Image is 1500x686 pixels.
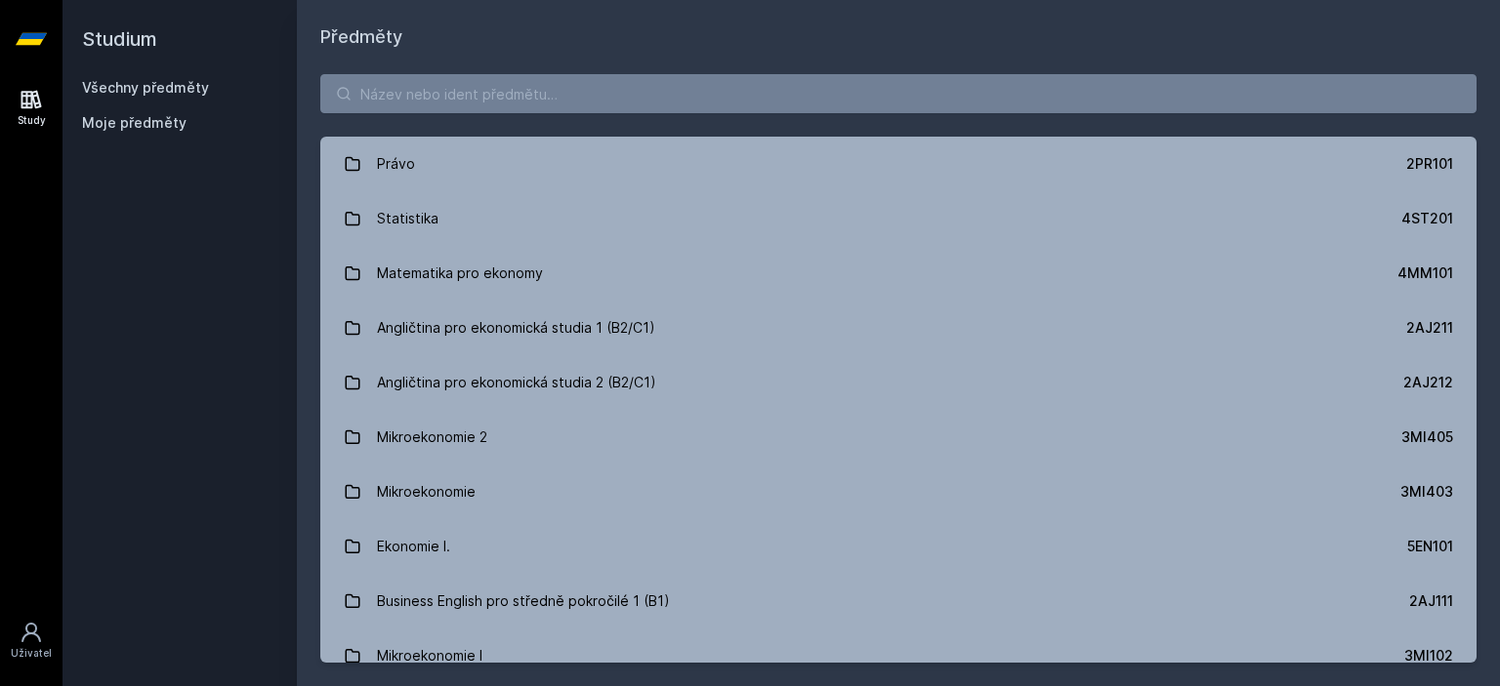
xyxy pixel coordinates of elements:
div: 2AJ212 [1403,373,1453,392]
div: Mikroekonomie 2 [377,418,487,457]
a: Angličtina pro ekonomická studia 1 (B2/C1) 2AJ211 [320,301,1477,355]
div: 2PR101 [1406,154,1453,174]
div: Angličtina pro ekonomická studia 1 (B2/C1) [377,308,655,347]
h1: Předměty [320,23,1477,51]
div: Statistika [377,199,438,238]
div: Matematika pro ekonomy [377,254,543,293]
div: 3MI102 [1404,646,1453,666]
a: Mikroekonomie 2 3MI405 [320,410,1477,464]
div: Angličtina pro ekonomická studia 2 (B2/C1) [377,363,656,402]
div: Právo [377,144,415,183]
span: Moje předměty [82,113,187,133]
a: Právo 2PR101 [320,137,1477,191]
div: Business English pro středně pokročilé 1 (B1) [377,582,670,621]
div: 3MI403 [1400,482,1453,502]
a: Mikroekonomie I 3MI102 [320,628,1477,683]
div: Study [18,113,46,128]
div: 4MM101 [1397,263,1453,283]
div: 2AJ211 [1406,318,1453,338]
a: Mikroekonomie 3MI403 [320,464,1477,519]
div: Mikroekonomie I [377,636,482,675]
div: Ekonomie I. [377,527,450,566]
div: Uživatel [11,646,52,661]
div: 2AJ111 [1409,591,1453,611]
div: Mikroekonomie [377,472,476,511]
a: Business English pro středně pokročilé 1 (B1) 2AJ111 [320,574,1477,628]
div: 4ST201 [1401,209,1453,228]
input: Název nebo ident předmětu… [320,74,1477,113]
div: 5EN101 [1407,537,1453,556]
a: Study [4,78,59,138]
a: Všechny předměty [82,79,209,96]
a: Angličtina pro ekonomická studia 2 (B2/C1) 2AJ212 [320,355,1477,410]
a: Statistika 4ST201 [320,191,1477,246]
a: Ekonomie I. 5EN101 [320,519,1477,574]
div: 3MI405 [1401,427,1453,447]
a: Uživatel [4,611,59,670]
a: Matematika pro ekonomy 4MM101 [320,246,1477,301]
